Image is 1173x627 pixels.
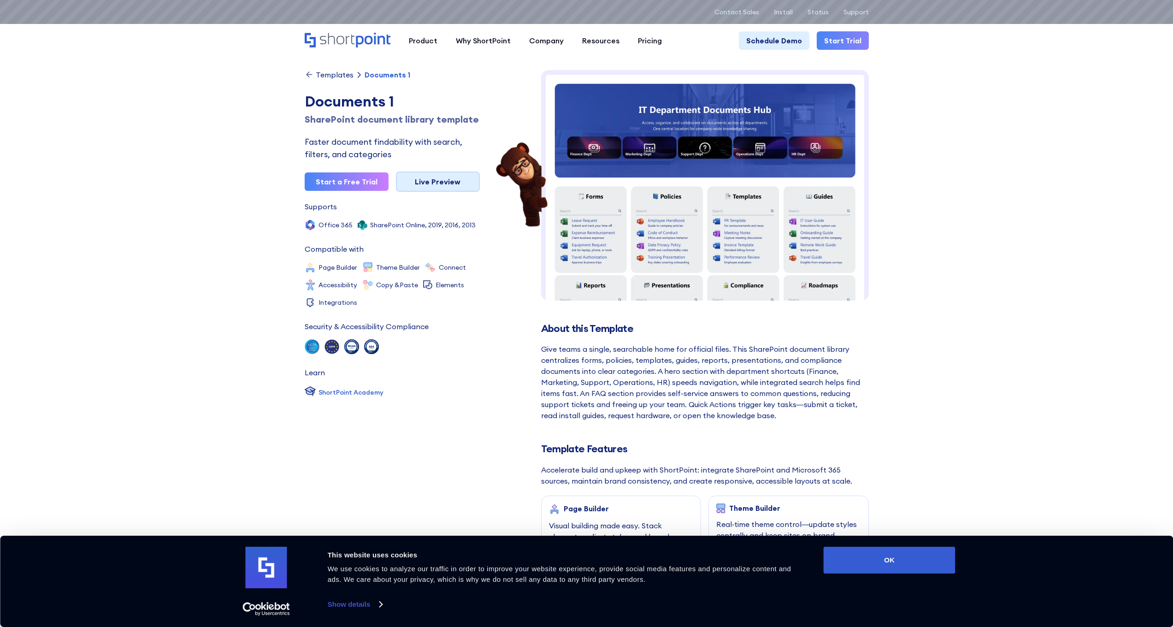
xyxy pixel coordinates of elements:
div: Connect [439,264,466,271]
div: Office 365 [318,222,353,228]
a: Resources [573,31,629,50]
div: Faster document findability with search, filters, and categories [305,136,480,160]
div: Theme Builder [729,504,780,512]
img: logo [246,547,287,588]
div: ShortPoint Academy [318,388,383,397]
a: Install [774,8,793,16]
a: Home [305,33,390,48]
a: Usercentrics Cookiebot - opens in a new window [226,602,307,616]
h1: SharePoint document library template [305,112,480,126]
h2: About this Template [541,323,869,334]
a: Schedule Demo [739,31,809,50]
div: Real‑time theme control—update styles centrally and keep sites on brand. [716,519,861,541]
div: Page Builder [564,504,609,513]
div: Documents 1 [365,71,410,78]
a: Why ShortPoint [447,31,520,50]
a: Product [400,31,447,50]
div: Accessibility [318,282,357,288]
div: Resources [582,35,619,46]
div: Why ShortPoint [456,35,511,46]
div: Accelerate build and upkeep with ShortPoint: integrate SharePoint and Microsoft 365 sources, main... [541,464,869,486]
div: Elements [436,282,464,288]
h2: Template Features [541,443,869,455]
div: Theme Builder [376,264,420,271]
a: Templates [305,70,354,79]
div: Visual building made easy. Stack elements, adjust styles, and launch pages your team can maintain... [549,520,694,564]
div: Product [409,35,437,46]
div: This website uses cookies [328,550,803,561]
img: soc 2 [305,339,319,354]
a: Live Preview [396,172,480,192]
a: Support [843,8,869,16]
div: Copy &Paste [376,282,418,288]
a: ShortPoint Academy [305,385,383,399]
a: Status [808,8,829,16]
div: Pricing [638,35,662,46]
div: Page Builder [318,264,357,271]
div: Templates [316,71,354,78]
div: SharePoint Online, 2019, 2016, 2013 [370,222,476,228]
a: Show details [328,597,382,611]
div: Learn [305,369,325,376]
div: Security & Accessibility Compliance [305,323,429,330]
a: Pricing [629,31,671,50]
div: Compatible with [305,245,364,253]
div: Supports [305,203,337,210]
a: Company [520,31,573,50]
button: OK [824,547,955,574]
span: We use cookies to analyze our traffic in order to improve your website experience, provide social... [328,565,791,583]
div: Company [529,35,564,46]
div: Give teams a single, searchable home for official files. This SharePoint document library central... [541,343,869,421]
div: Documents 1 [305,90,480,112]
div: Integrations [318,299,357,306]
a: Start a Free Trial [305,172,389,191]
a: Start Trial [817,31,869,50]
a: Contact Sales [714,8,759,16]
